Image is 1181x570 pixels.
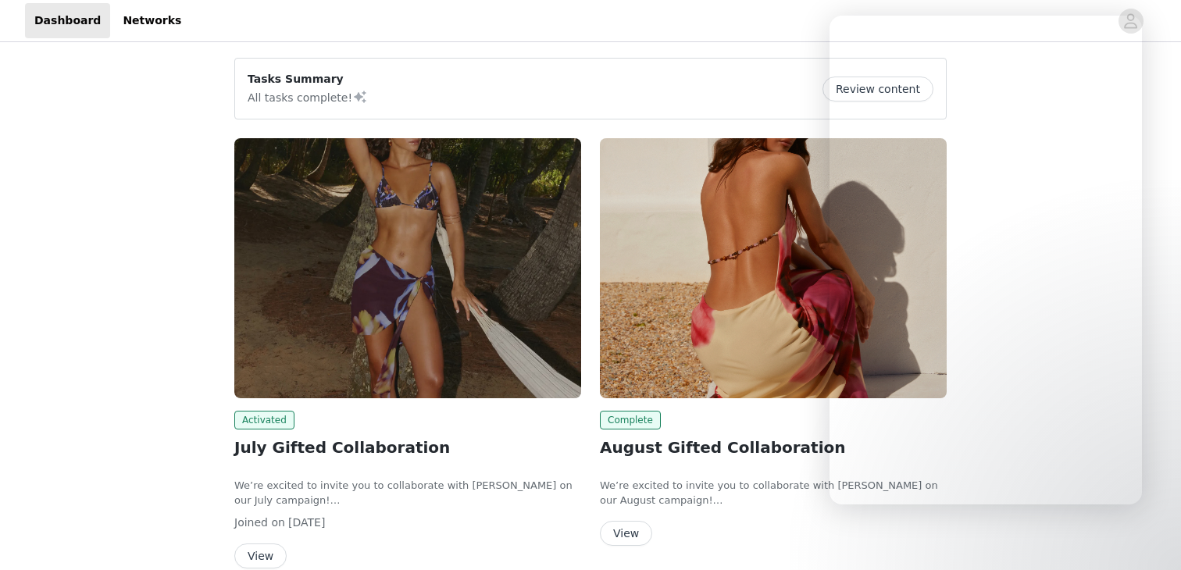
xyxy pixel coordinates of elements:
span: Complete [600,411,661,429]
iframe: Intercom live chat [830,16,1142,504]
button: View [234,543,287,568]
img: Peppermayo AUS [600,138,947,398]
a: View [234,550,287,562]
iframe: Intercom live chat [1104,517,1142,554]
span: [DATE] [288,516,325,529]
a: View [600,528,652,540]
p: All tasks complete! [248,87,368,106]
h2: July Gifted Collaboration [234,436,581,459]
span: Activated [234,411,294,429]
img: Peppermayo AUS [234,138,581,398]
p: Tasks Summary [248,71,368,87]
span: Joined on [234,516,285,529]
h2: August Gifted Collaboration [600,436,947,459]
button: View [600,521,652,546]
p: We’re excited to invite you to collaborate with [PERSON_NAME] on our August campaign! [600,478,947,508]
a: Dashboard [25,3,110,38]
p: We’re excited to invite you to collaborate with [PERSON_NAME] on our July campaign! [234,478,581,508]
a: Networks [113,3,191,38]
button: Review content [822,77,933,102]
div: avatar [1123,9,1138,34]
